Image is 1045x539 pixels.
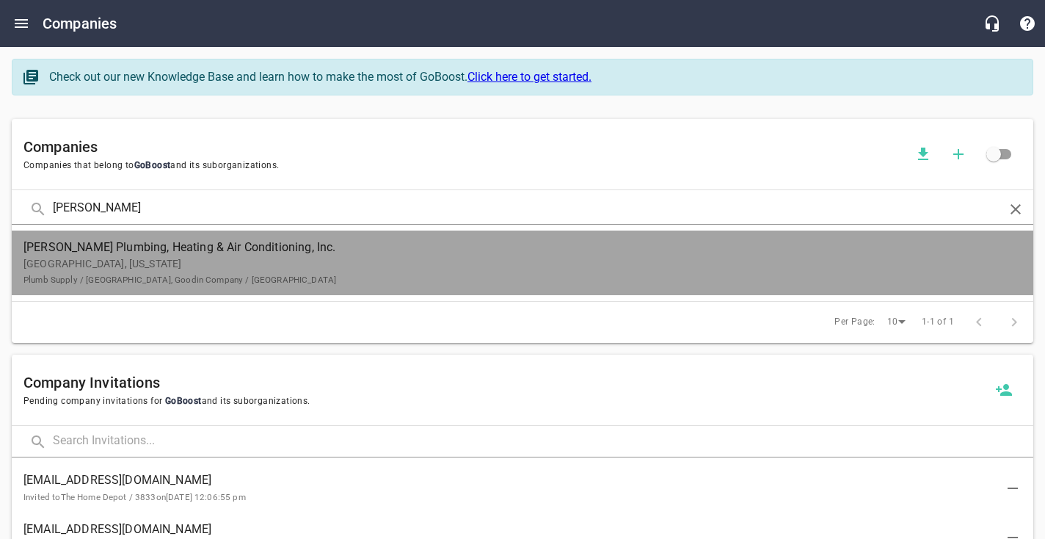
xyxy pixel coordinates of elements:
[162,396,201,406] span: GoBoost
[986,372,1022,408] button: Invite a new company
[23,521,998,538] span: [EMAIL_ADDRESS][DOMAIN_NAME]
[23,492,246,502] small: Invited to The Home Depot / 3833 on [DATE] 12:06:55 pm
[43,12,117,35] h6: Companies
[995,471,1030,506] button: Delete Invitation
[53,426,1033,457] input: Search Invitations...
[53,193,992,225] input: Search Companies...
[4,6,39,41] button: Open drawer
[23,275,336,285] small: Plumb Supply / [GEOGRAPHIC_DATA], Goodin Company / [GEOGRAPHIC_DATA]
[906,137,941,172] button: Download companies
[23,239,998,256] span: [PERSON_NAME] Plumbing, Heating & Air Conditioning, Inc.
[881,312,911,332] div: 10
[49,68,1018,86] div: Check out our new Knowledge Base and learn how to make the most of GoBoost.
[23,371,986,394] h6: Company Invitations
[23,256,998,287] p: [GEOGRAPHIC_DATA], [US_STATE]
[467,70,591,84] a: Click here to get started.
[941,137,976,172] button: Add a new company
[23,394,986,409] span: Pending company invitations for and its suborganizations.
[23,471,998,489] span: [EMAIL_ADDRESS][DOMAIN_NAME]
[976,137,1011,172] span: Click to view all companies
[1010,6,1045,41] button: Support Portal
[975,6,1010,41] button: Live Chat
[922,315,954,330] span: 1-1 of 1
[12,231,1033,295] a: [PERSON_NAME] Plumbing, Heating & Air Conditioning, Inc.[GEOGRAPHIC_DATA], [US_STATE]Plumb Supply...
[23,159,906,173] span: Companies that belong to and its suborganizations.
[23,135,906,159] h6: Companies
[834,315,875,330] span: Per Page:
[134,160,171,170] span: GoBoost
